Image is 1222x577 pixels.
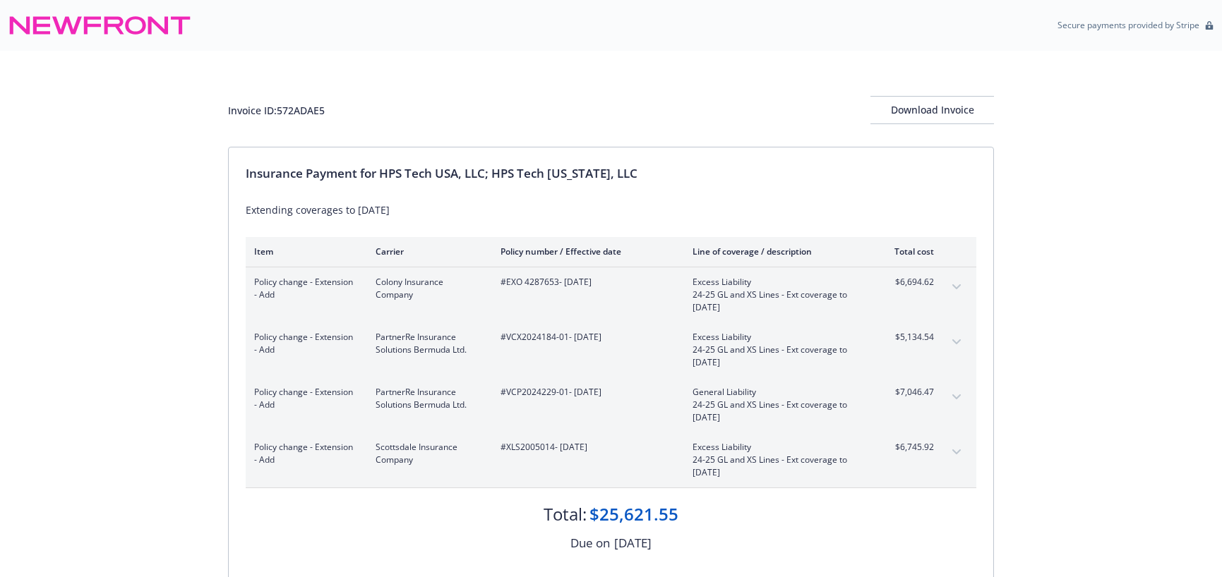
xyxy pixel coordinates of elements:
span: $6,745.92 [881,441,934,454]
span: PartnerRe Insurance Solutions Bermuda Ltd. [376,386,478,411]
button: expand content [945,276,968,298]
span: Colony Insurance Company [376,276,478,301]
div: Policy change - Extension - AddScottsdale Insurance Company#XLS2005014- [DATE]Excess Liability24-... [246,432,976,487]
span: Scottsdale Insurance Company [376,441,478,466]
span: General Liability24-25 GL and XS Lines - Ext coverage to [DATE] [693,386,858,424]
span: Policy change - Extension - Add [254,441,353,466]
div: Policy change - Extension - AddPartnerRe Insurance Solutions Bermuda Ltd.#VCP2024229-01- [DATE]Ge... [246,377,976,432]
span: Policy change - Extension - Add [254,331,353,356]
span: Policy change - Extension - Add [254,386,353,411]
span: Excess Liability24-25 GL and XS Lines - Ext coverage to [DATE] [693,276,858,314]
div: Insurance Payment for HPS Tech USA, LLC; HPS Tech [US_STATE], LLC [246,164,976,183]
span: $5,134.54 [881,331,934,344]
span: 24-25 GL and XS Lines - Ext coverage to [DATE] [693,399,858,424]
div: Total: [544,502,587,526]
span: PartnerRe Insurance Solutions Bermuda Ltd. [376,331,478,356]
span: $7,046.47 [881,386,934,399]
span: General Liability [693,386,858,399]
span: Excess Liability24-25 GL and XS Lines - Ext coverage to [DATE] [693,331,858,369]
span: $6,694.62 [881,276,934,288]
div: Item [254,245,353,257]
div: Download Invoice [870,97,994,123]
span: Excess Liability [693,331,858,344]
span: #VCP2024229-01 - [DATE] [501,386,670,399]
span: 24-25 GL and XS Lines - Ext coverage to [DATE] [693,288,858,314]
button: expand content [945,441,968,463]
span: Excess Liability24-25 GL and XS Lines - Ext coverage to [DATE] [693,441,858,479]
span: #VCX2024184-01 - [DATE] [501,331,670,344]
button: expand content [945,386,968,408]
span: 24-25 GL and XS Lines - Ext coverage to [DATE] [693,454,858,479]
span: Excess Liability [693,276,858,288]
div: Due on [570,534,610,552]
div: Extending coverages to [DATE] [246,202,976,217]
span: #EXO 4287653 - [DATE] [501,276,670,288]
span: 24-25 GL and XS Lines - Ext coverage to [DATE] [693,344,858,369]
div: [DATE] [614,534,652,552]
div: $25,621.55 [589,502,678,526]
div: Policy change - Extension - AddPartnerRe Insurance Solutions Bermuda Ltd.#VCX2024184-01- [DATE]Ex... [246,322,976,377]
div: Total cost [881,245,934,257]
div: Policy number / Effective date [501,245,670,257]
div: Invoice ID: 572ADAE5 [228,103,325,118]
p: Secure payments provided by Stripe [1058,19,1199,31]
span: Policy change - Extension - Add [254,276,353,301]
div: Carrier [376,245,478,257]
span: Excess Liability [693,441,858,454]
div: Policy change - Extension - AddColony Insurance Company#EXO 4287653- [DATE]Excess Liability24-25 ... [246,267,976,322]
button: expand content [945,331,968,353]
button: Download Invoice [870,96,994,124]
span: #XLS2005014 - [DATE] [501,441,670,454]
div: Line of coverage / description [693,245,858,257]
